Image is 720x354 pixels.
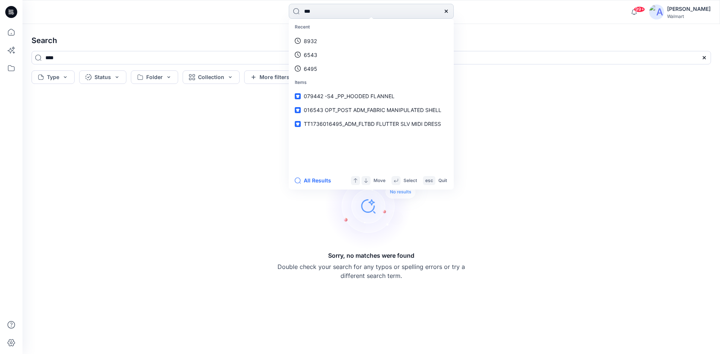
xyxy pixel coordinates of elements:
[304,51,317,59] p: 6543
[25,30,717,51] h4: Search
[290,117,452,131] a: TT1736016495_ADM_FLTBD FLUTTER SLV MIDI DRESS
[403,177,417,185] p: Select
[290,62,452,76] a: 6495
[667,13,711,19] div: Walmart
[31,70,75,84] button: Type
[438,177,447,185] p: Quit
[295,176,336,185] button: All Results
[290,48,452,62] a: 6543
[244,70,296,84] button: More filters
[425,177,433,185] p: esc
[325,161,430,251] img: Sorry, no matches were found
[328,251,414,260] h5: Sorry, no matches were found
[304,65,317,73] p: 6495
[183,70,240,84] button: Collection
[304,93,394,99] span: 079442 -S4 _PP_HOODED FLANNEL
[290,34,452,48] a: 8932
[290,89,452,103] a: 079442 -S4 _PP_HOODED FLANNEL
[304,107,441,113] span: 016543 OPT_POST ADM_FABRIC MANIPULATED SHELL
[373,177,385,185] p: Move
[304,121,441,127] span: TT1736016495_ADM_FLTBD FLUTTER SLV MIDI DRESS
[131,70,178,84] button: Folder
[634,6,645,12] span: 99+
[290,103,452,117] a: 016543 OPT_POST ADM_FABRIC MANIPULATED SHELL
[304,37,317,45] p: 8932
[290,76,452,90] p: Items
[79,70,126,84] button: Status
[649,4,664,19] img: avatar
[290,20,452,34] p: Recent
[277,262,465,280] p: Double check your search for any typos or spelling errors or try a different search term.
[667,4,711,13] div: [PERSON_NAME]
